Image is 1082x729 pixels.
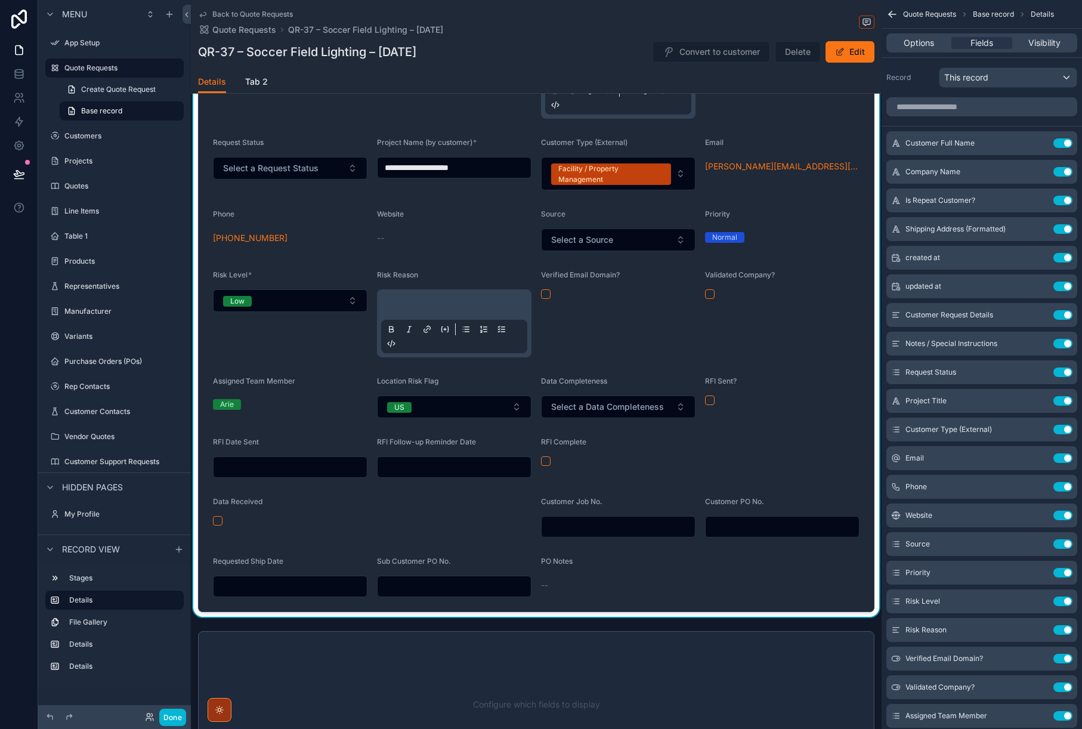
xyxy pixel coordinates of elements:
[45,377,184,396] a: Rep Contacts
[886,73,934,82] label: Record
[905,224,1006,234] span: Shipping Address (Formatted)
[62,8,87,20] span: Menu
[288,24,443,36] a: QR-37 – Soccer Field Lighting – [DATE]
[377,232,384,244] span: --
[213,289,367,312] button: Select Button
[60,80,184,99] a: Create Quote Request
[905,310,993,320] span: Customer Request Details
[64,332,181,341] label: Variants
[905,253,940,262] span: created at
[45,252,184,271] a: Products
[45,277,184,296] a: Representatives
[64,457,181,467] label: Customer Support Requests
[198,10,293,19] a: Back to Quote Requests
[64,131,181,141] label: Customers
[212,24,276,36] span: Quote Requests
[394,402,404,413] div: US
[45,505,184,524] a: My Profile
[903,10,956,19] span: Quote Requests
[198,24,276,36] a: Quote Requests
[213,232,287,244] a: [PHONE_NUMBER]
[905,339,997,348] span: Notes / Special Instructions
[38,563,191,688] div: scrollable content
[45,327,184,346] a: Variants
[45,126,184,146] a: Customers
[905,167,960,177] span: Company Name
[973,10,1014,19] span: Base record
[377,376,438,385] span: Location Risk Flag
[1028,37,1061,49] span: Visibility
[64,156,181,166] label: Projects
[223,162,319,174] span: Select a Request Status
[69,662,179,671] label: Details
[541,437,586,446] span: RFI Complete
[905,396,947,406] span: Project Title
[705,138,724,147] span: Email
[905,597,940,606] span: Risk Level
[905,138,975,148] span: Customer Full Name
[213,209,234,218] span: Phone
[541,209,565,218] span: Source
[64,181,181,191] label: Quotes
[198,71,226,94] a: Details
[970,37,993,49] span: Fields
[213,497,262,506] span: Data Received
[377,437,476,446] span: RFI Follow-up Reminder Date
[69,640,179,649] label: Details
[905,682,975,692] span: Validated Company?
[905,625,947,635] span: Risk Reason
[944,72,988,84] span: This record
[705,209,730,218] span: Priority
[905,654,983,663] span: Verified Email Domain?
[213,270,248,279] span: Risk Level
[64,509,181,519] label: My Profile
[245,71,268,95] a: Tab 2
[64,407,181,416] label: Customer Contacts
[45,177,184,196] a: Quotes
[705,497,764,506] span: Customer PO No.
[64,432,181,441] label: Vendor Quotes
[81,106,122,116] span: Base record
[220,399,234,410] div: Arie
[377,209,404,218] span: Website
[905,453,924,463] span: Email
[705,160,860,172] a: [PERSON_NAME][EMAIL_ADDRESS][PERSON_NAME][DOMAIN_NAME]
[198,44,416,60] h1: QR-37 – Soccer Field Lighting – [DATE]
[905,511,932,520] span: Website
[230,296,245,307] div: Low
[541,497,602,506] span: Customer Job No.
[213,157,367,180] button: Select Button
[64,63,177,73] label: Quote Requests
[541,270,620,279] span: Verified Email Domain?
[558,163,664,185] div: Facility / Property Management
[69,595,174,605] label: Details
[45,302,184,321] a: Manufacturer
[905,482,927,492] span: Phone
[64,206,181,216] label: Line Items
[64,257,181,266] label: Products
[62,481,123,493] span: Hidden pages
[45,152,184,171] a: Projects
[213,437,259,446] span: RFI Date Sent
[905,539,930,549] span: Source
[905,568,930,577] span: Priority
[69,573,179,583] label: Stages
[377,557,451,566] span: Sub Customer PO No.
[213,557,283,566] span: Requested Ship Date
[541,157,695,190] button: Select Button
[45,227,184,246] a: Table 1
[198,76,226,88] span: Details
[62,543,120,555] span: Record view
[377,138,472,147] span: Project Name (by customer)
[905,367,956,377] span: Request Status
[213,376,295,385] span: Assigned Team Member
[705,270,775,279] span: Validated Company?
[712,232,737,243] div: Normal
[45,33,184,52] a: App Setup
[541,396,695,418] button: Select Button
[45,58,184,78] a: Quote Requests
[541,579,548,591] span: --
[45,202,184,221] a: Line Items
[69,617,179,627] label: File Gallery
